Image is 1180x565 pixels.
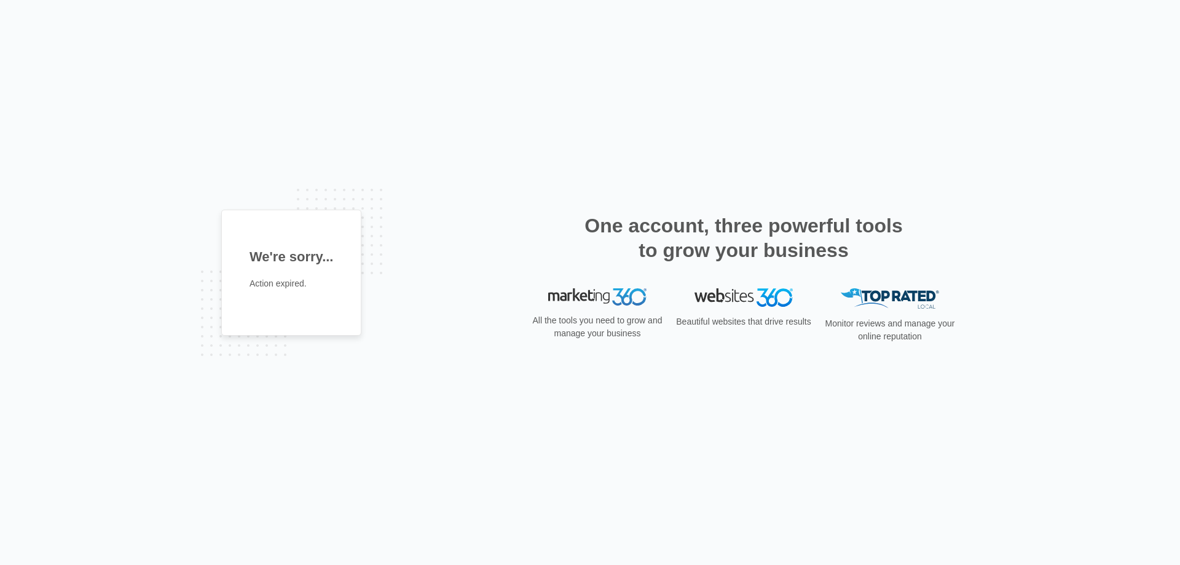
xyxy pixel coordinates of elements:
[250,277,333,290] p: Action expired.
[675,315,812,328] p: Beautiful websites that drive results
[548,288,647,306] img: Marketing 360
[529,314,666,340] p: All the tools you need to grow and manage your business
[821,317,959,343] p: Monitor reviews and manage your online reputation
[841,288,939,309] img: Top Rated Local
[250,247,333,267] h1: We're sorry...
[694,288,793,306] img: Websites 360
[581,213,907,263] h2: One account, three powerful tools to grow your business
